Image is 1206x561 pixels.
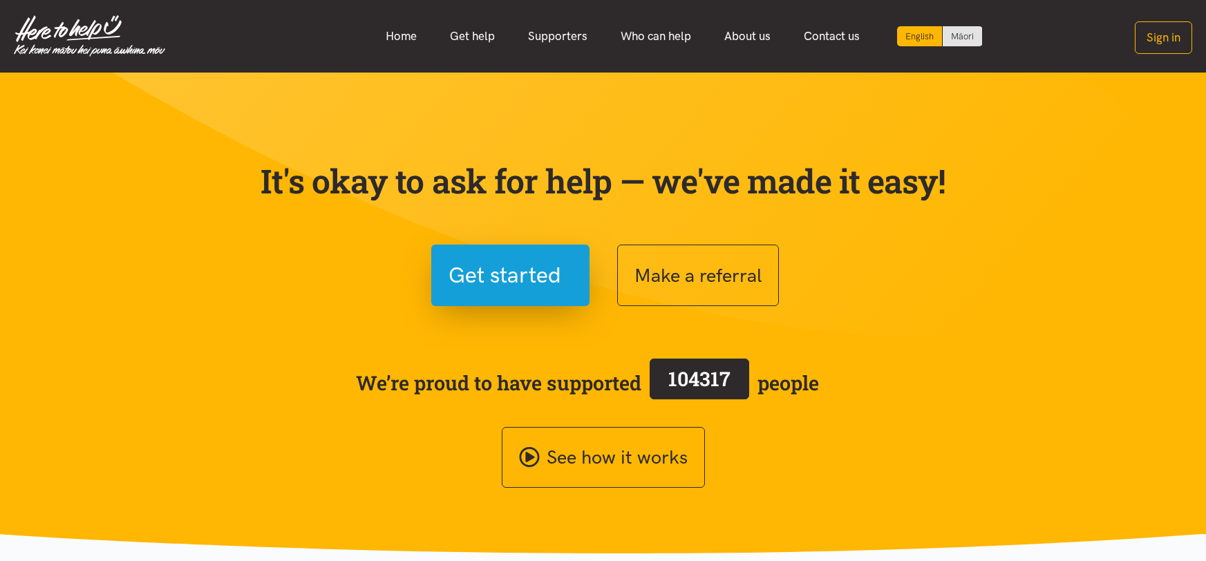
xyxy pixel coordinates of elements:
[431,245,590,306] button: Get started
[433,21,511,51] a: Get help
[449,258,561,293] span: Get started
[943,26,982,46] a: Switch to Te Reo Māori
[1135,21,1192,54] button: Sign in
[617,245,779,306] button: Make a referral
[708,21,787,51] a: About us
[511,21,604,51] a: Supporters
[604,21,708,51] a: Who can help
[668,365,731,392] span: 104317
[356,356,819,410] span: We’re proud to have supported people
[897,26,983,46] div: Language toggle
[14,15,165,57] img: Home
[502,427,705,488] a: See how it works
[787,21,876,51] a: Contact us
[369,21,433,51] a: Home
[641,356,757,410] a: 104317
[258,161,949,201] p: It's okay to ask for help — we've made it easy!
[897,26,943,46] div: Current language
